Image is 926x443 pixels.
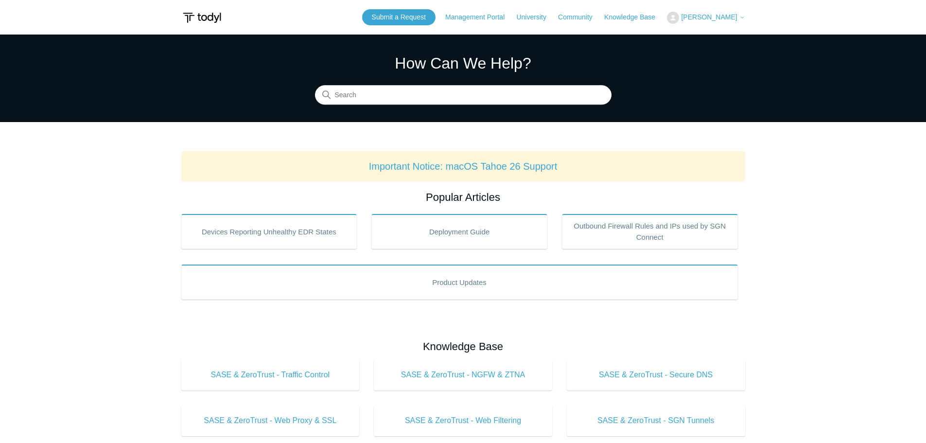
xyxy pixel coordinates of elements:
span: [PERSON_NAME] [681,13,737,21]
a: Product Updates [181,265,738,300]
a: Devices Reporting Unhealthy EDR States [181,214,357,249]
a: Community [558,12,602,22]
span: SASE & ZeroTrust - Web Filtering [388,415,538,426]
a: Deployment Guide [371,214,547,249]
h1: How Can We Help? [315,52,612,75]
input: Search [315,86,612,105]
a: Knowledge Base [604,12,665,22]
a: SASE & ZeroTrust - Web Filtering [374,405,552,436]
span: SASE & ZeroTrust - Traffic Control [196,369,345,381]
button: [PERSON_NAME] [667,12,745,24]
a: SASE & ZeroTrust - Traffic Control [181,359,360,390]
a: SASE & ZeroTrust - NGFW & ZTNA [374,359,552,390]
span: SASE & ZeroTrust - Secure DNS [581,369,731,381]
h2: Knowledge Base [181,338,745,354]
span: SASE & ZeroTrust - SGN Tunnels [581,415,731,426]
a: SASE & ZeroTrust - SGN Tunnels [567,405,745,436]
a: Management Portal [445,12,514,22]
a: Outbound Firewall Rules and IPs used by SGN Connect [562,214,738,249]
a: SASE & ZeroTrust - Web Proxy & SSL [181,405,360,436]
a: Submit a Request [362,9,436,25]
span: SASE & ZeroTrust - NGFW & ZTNA [388,369,538,381]
a: SASE & ZeroTrust - Secure DNS [567,359,745,390]
img: Todyl Support Center Help Center home page [181,9,223,27]
h2: Popular Articles [181,189,745,205]
span: SASE & ZeroTrust - Web Proxy & SSL [196,415,345,426]
a: University [516,12,556,22]
a: Important Notice: macOS Tahoe 26 Support [369,161,558,172]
